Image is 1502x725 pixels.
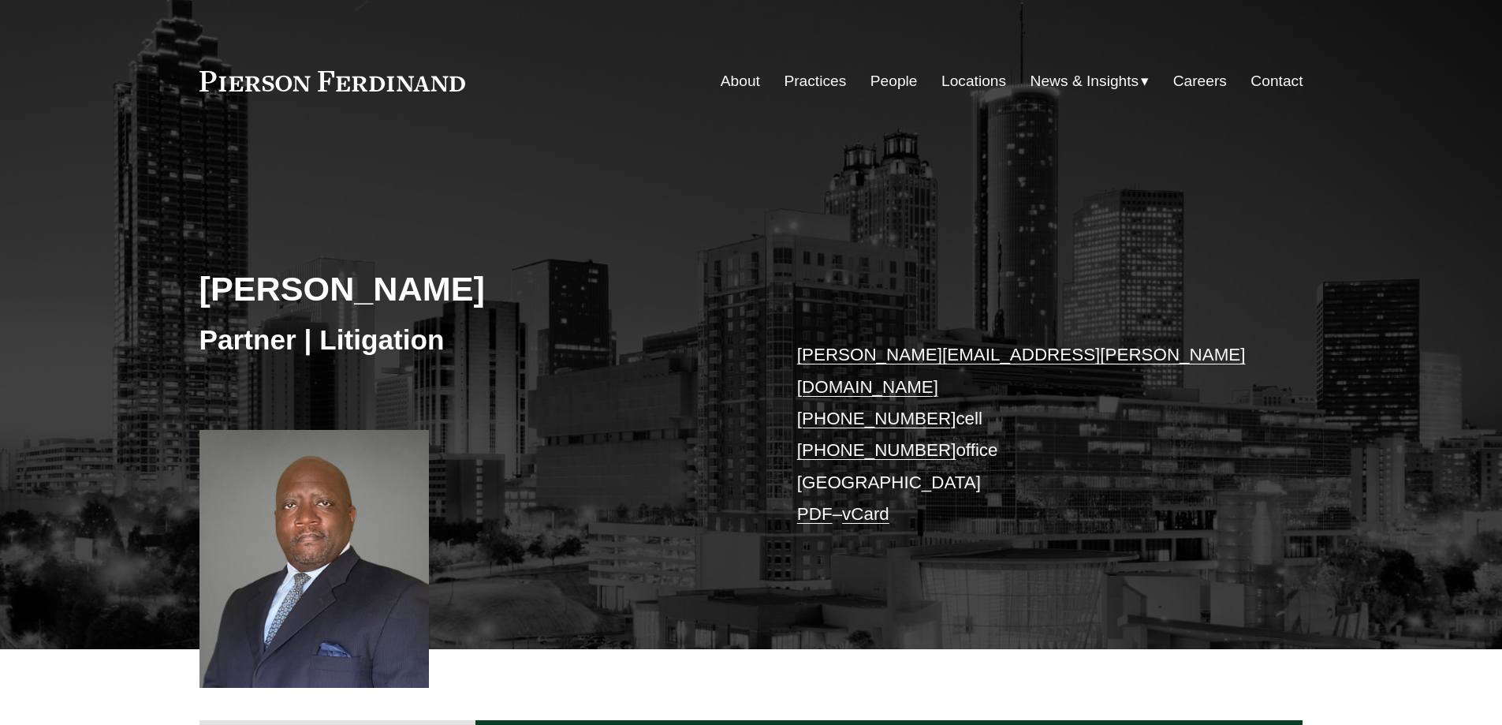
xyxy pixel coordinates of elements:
[784,66,846,96] a: Practices
[721,66,760,96] a: About
[1173,66,1227,96] a: Careers
[797,504,833,524] a: PDF
[797,409,956,428] a: [PHONE_NUMBER]
[842,504,889,524] a: vCard
[199,268,659,309] h2: [PERSON_NAME]
[1031,68,1139,95] span: News & Insights
[941,66,1006,96] a: Locations
[1250,66,1303,96] a: Contact
[797,345,1246,396] a: [PERSON_NAME][EMAIL_ADDRESS][PERSON_NAME][DOMAIN_NAME]
[797,339,1257,530] p: cell office [GEOGRAPHIC_DATA] –
[199,323,659,357] h3: Partner | Litigation
[1031,66,1150,96] a: folder dropdown
[797,440,956,460] a: [PHONE_NUMBER]
[870,66,918,96] a: People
